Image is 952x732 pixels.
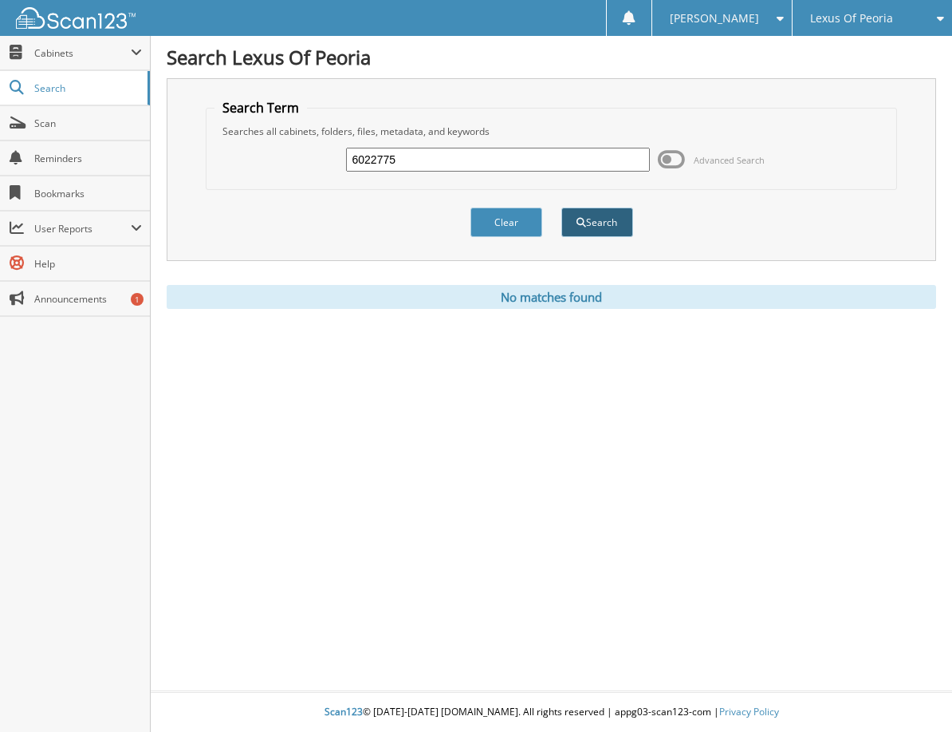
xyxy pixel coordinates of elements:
[167,285,936,309] div: No matches found
[810,14,893,23] span: Lexus Of Peoria
[34,152,142,165] span: Reminders
[670,14,759,23] span: [PERSON_NAME]
[34,257,142,271] span: Help
[34,46,131,60] span: Cabinets
[561,208,633,237] button: Search
[34,81,140,95] span: Search
[34,222,131,235] span: User Reports
[872,655,952,732] iframe: Chat Widget
[719,705,779,718] a: Privacy Policy
[214,125,888,138] div: Searches all cabinets, folders, files, metadata, and keywords
[151,693,952,732] div: © [DATE]-[DATE] [DOMAIN_NAME]. All rights reserved | appg03-scan123-com |
[16,7,136,29] img: scan123-logo-white.svg
[325,705,363,718] span: Scan123
[694,154,765,166] span: Advanced Search
[34,117,142,130] span: Scan
[131,293,144,306] div: 1
[34,187,142,200] span: Bookmarks
[470,208,542,237] button: Clear
[167,44,936,70] h1: Search Lexus Of Peoria
[34,292,142,306] span: Announcements
[214,99,307,117] legend: Search Term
